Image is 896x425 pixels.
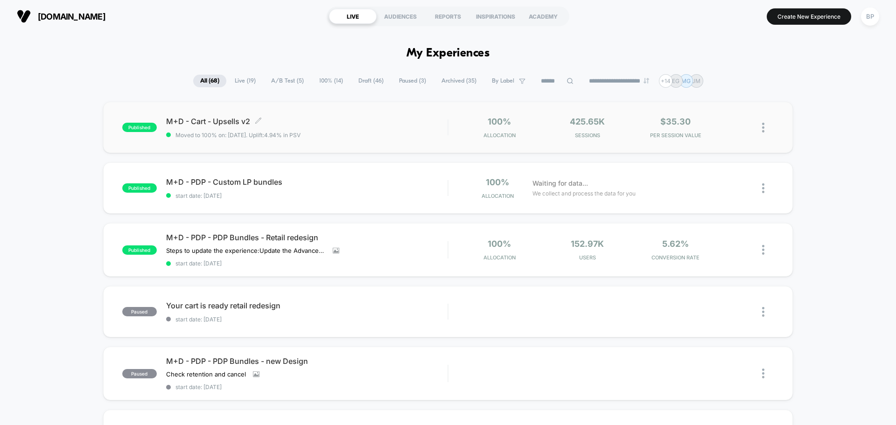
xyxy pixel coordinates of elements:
[858,7,882,26] button: BP
[166,117,448,126] span: M+D - Cart - Upsells v2
[434,75,483,87] span: Archived ( 35 )
[122,245,157,255] span: published
[377,9,424,24] div: AUDIENCES
[570,117,605,126] span: 425.65k
[392,75,433,87] span: Paused ( 3 )
[166,370,246,378] span: Check retention and cancel
[762,369,764,378] img: close
[228,75,263,87] span: Live ( 19 )
[861,7,879,26] div: BP
[492,77,514,84] span: By Label
[17,9,31,23] img: Visually logo
[486,177,509,187] span: 100%
[762,123,764,132] img: close
[488,117,511,126] span: 100%
[166,177,448,187] span: M+D - PDP - Custom LP bundles
[767,8,851,25] button: Create New Experience
[14,9,108,24] button: [DOMAIN_NAME]
[38,12,105,21] span: [DOMAIN_NAME]
[122,307,157,316] span: paused
[532,178,588,188] span: Waiting for data...
[546,132,630,139] span: Sessions
[519,9,567,24] div: ACADEMY
[264,75,311,87] span: A/B Test ( 5 )
[546,254,630,261] span: Users
[122,123,157,132] span: published
[681,77,691,84] p: MG
[122,183,157,193] span: published
[483,254,516,261] span: Allocation
[166,316,448,323] span: start date: [DATE]
[644,78,649,84] img: end
[166,301,448,310] span: Your cart is ready retail redesign
[482,193,514,199] span: Allocation
[532,189,636,198] span: We collect and process the data for you
[634,132,717,139] span: PER SESSION VALUE
[166,356,448,366] span: M+D - PDP - PDP Bundles - new Design
[166,233,448,242] span: M+D - PDP - PDP Bundles - Retail redesign
[762,183,764,193] img: close
[312,75,350,87] span: 100% ( 14 )
[660,117,691,126] span: $35.30
[692,77,700,84] p: JM
[406,47,490,60] h1: My Experiences
[166,192,448,199] span: start date: [DATE]
[762,245,764,255] img: close
[175,132,301,139] span: Moved to 100% on: [DATE] . Uplift: 4.94% in PSV
[762,307,764,317] img: close
[329,9,377,24] div: LIVE
[166,383,448,390] span: start date: [DATE]
[166,247,326,254] span: Steps to update the experience:Update the Advanced RulingUpdate the page targeting
[351,75,391,87] span: Draft ( 46 )
[472,9,519,24] div: INSPIRATIONS
[193,75,226,87] span: All ( 68 )
[483,132,516,139] span: Allocation
[672,77,679,84] p: EG
[662,239,689,249] span: 5.62%
[571,239,604,249] span: 152.97k
[634,254,717,261] span: CONVERSION RATE
[424,9,472,24] div: REPORTS
[488,239,511,249] span: 100%
[166,260,448,267] span: start date: [DATE]
[122,369,157,378] span: paused
[659,74,672,88] div: + 14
